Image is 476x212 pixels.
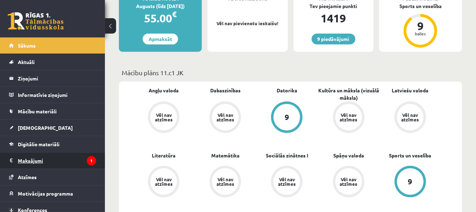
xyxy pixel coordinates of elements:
[215,113,235,122] div: Vēl nav atzīmes
[194,101,256,134] a: Vēl nav atzīmes
[119,10,202,27] div: 55.00
[392,87,428,94] a: Latviešu valoda
[152,152,176,159] a: Literatūra
[18,59,35,65] span: Aktuāli
[318,101,379,134] a: Vēl nav atzīmes
[9,136,96,152] a: Digitālie materiāli
[18,42,36,49] span: Sākums
[119,2,202,10] div: Augusts (līdz [DATE])
[285,113,289,121] div: 9
[18,174,37,180] span: Atzīmes
[379,2,462,49] a: Sports un veselība 9 balles
[8,12,64,30] a: Rīgas 1. Tālmācības vidusskola
[410,20,431,31] div: 9
[400,113,420,122] div: Vēl nav atzīmes
[133,101,194,134] a: Vēl nav atzīmes
[211,152,240,159] a: Matemātika
[293,10,374,27] div: 1419
[9,120,96,136] a: [DEMOGRAPHIC_DATA]
[18,125,73,131] span: [DEMOGRAPHIC_DATA]
[87,156,96,165] i: 1
[9,37,96,54] a: Sākums
[256,166,318,199] a: Vēl nav atzīmes
[215,177,235,186] div: Vēl nav atzīmes
[318,166,379,199] a: Vēl nav atzīmes
[379,101,441,134] a: Vēl nav atzīmes
[149,87,179,94] a: Angļu valoda
[9,185,96,202] a: Motivācijas programma
[211,20,284,27] p: Vēl nav pievienotu ieskaišu!
[210,87,241,94] a: Dabaszinības
[266,152,308,159] a: Sociālās zinātnes I
[256,101,318,134] a: 9
[293,2,374,10] div: Tev pieejamie punkti
[277,177,297,186] div: Vēl nav atzīmes
[277,87,297,94] a: Datorika
[18,153,96,169] legend: Maksājumi
[410,31,431,36] div: balles
[379,166,441,199] a: 9
[122,68,459,77] p: Mācību plāns 11.c1 JK
[154,113,173,122] div: Vēl nav atzīmes
[339,177,358,186] div: Vēl nav atzīmes
[408,178,412,185] div: 9
[194,166,256,199] a: Vēl nav atzīmes
[18,87,96,103] legend: Informatīvie ziņojumi
[154,177,173,186] div: Vēl nav atzīmes
[9,87,96,103] a: Informatīvie ziņojumi
[9,153,96,169] a: Maksājumi1
[389,152,431,159] a: Sports un veselība
[318,87,379,101] a: Kultūra un māksla (vizuālā māksla)
[312,34,355,44] a: 9 piedāvājumi
[379,2,462,10] div: Sports un veselība
[18,70,96,86] legend: Ziņojumi
[9,70,96,86] a: Ziņojumi
[339,113,358,122] div: Vēl nav atzīmes
[172,9,177,19] span: €
[9,169,96,185] a: Atzīmes
[18,141,59,147] span: Digitālie materiāli
[18,190,73,197] span: Motivācijas programma
[333,152,364,159] a: Spāņu valoda
[9,54,96,70] a: Aktuāli
[9,103,96,119] a: Mācību materiāli
[18,108,57,114] span: Mācību materiāli
[143,34,178,44] a: Apmaksāt
[133,166,194,199] a: Vēl nav atzīmes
